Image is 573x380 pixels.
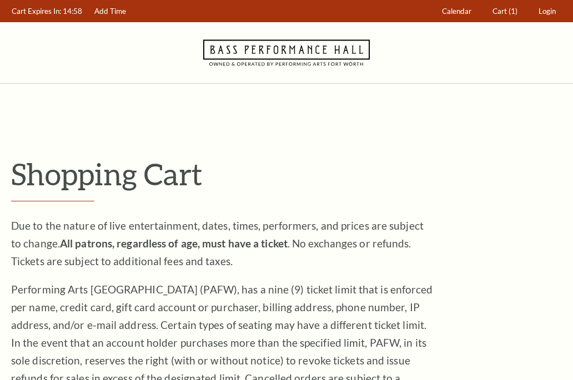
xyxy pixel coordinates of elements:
[11,219,424,267] span: Due to the nature of live entertainment, dates, times, performers, and prices are subject to chan...
[442,7,471,16] span: Calendar
[534,1,561,22] a: Login
[11,156,562,192] p: Shopping Cart
[89,1,132,22] a: Add Time
[487,1,523,22] a: Cart (1)
[492,7,507,16] span: Cart
[63,7,82,16] span: 14:58
[60,237,288,250] strong: All patrons, regardless of age, must have a ticket
[539,7,556,16] span: Login
[12,7,61,16] span: Cart Expires In:
[509,7,517,16] span: (1)
[437,1,477,22] a: Calendar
